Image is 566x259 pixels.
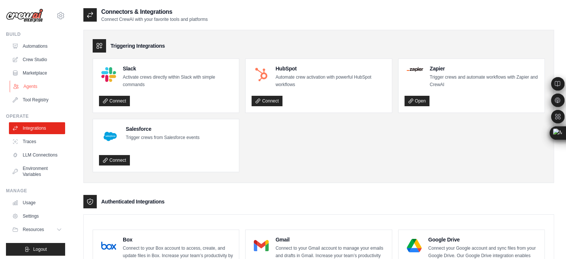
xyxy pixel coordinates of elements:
[404,96,429,106] a: Open
[428,236,538,243] h4: Google Drive
[9,162,65,180] a: Environment Variables
[10,80,66,92] a: Agents
[254,67,269,82] img: HubSpot Logo
[275,236,386,243] h4: Gmail
[275,65,386,72] h4: HubSpot
[275,74,386,88] p: Automate crew activation with powerful HubSpot workflows
[99,155,130,165] a: Connect
[9,94,65,106] a: Tool Registry
[9,136,65,148] a: Traces
[101,7,208,16] h2: Connectors & Integrations
[430,74,538,88] p: Trigger crews and automate workflows with Zapier and CrewAI
[101,16,208,22] p: Connect CrewAI with your favorite tools and platforms
[9,67,65,79] a: Marketplace
[9,197,65,209] a: Usage
[9,149,65,161] a: LLM Connections
[101,67,116,82] img: Slack Logo
[111,42,165,50] h3: Triggering Integrations
[9,40,65,52] a: Automations
[126,125,199,133] h4: Salesforce
[123,74,233,88] p: Activate crews directly within Slack with simple commands
[23,227,44,233] span: Resources
[407,238,422,253] img: Google Drive Logo
[126,134,199,142] p: Trigger crews from Salesforce events
[101,238,116,253] img: Box Logo
[123,236,233,243] h4: Box
[6,243,65,256] button: Logout
[254,238,269,253] img: Gmail Logo
[9,54,65,66] a: Crew Studio
[101,127,119,145] img: Salesforce Logo
[6,188,65,194] div: Manage
[99,96,130,106] a: Connect
[123,65,233,72] h4: Slack
[9,122,65,134] a: Integrations
[9,210,65,222] a: Settings
[6,31,65,37] div: Build
[101,198,164,205] h3: Authenticated Integrations
[430,65,538,72] h4: Zapier
[6,9,43,23] img: Logo
[6,113,65,119] div: Operate
[407,67,423,72] img: Zapier Logo
[9,224,65,236] button: Resources
[33,246,47,252] span: Logout
[252,96,282,106] a: Connect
